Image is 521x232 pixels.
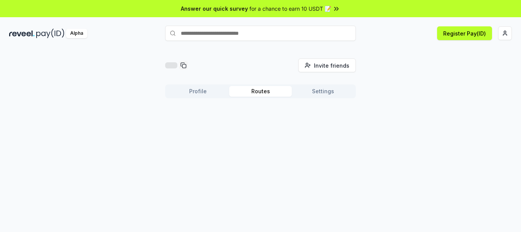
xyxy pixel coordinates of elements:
button: Register Pay(ID) [437,26,492,40]
div: Alpha [66,29,87,38]
span: for a chance to earn 10 USDT 📝 [249,5,331,13]
span: Invite friends [314,62,349,70]
img: reveel_dark [9,29,35,38]
button: Routes [229,86,292,97]
span: Answer our quick survey [181,5,248,13]
button: Invite friends [298,58,356,72]
button: Settings [292,86,354,97]
button: Profile [167,86,229,97]
img: pay_id [36,29,64,38]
